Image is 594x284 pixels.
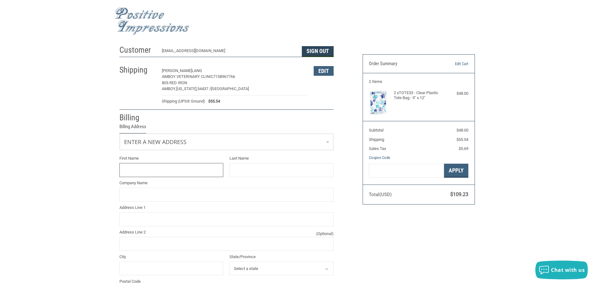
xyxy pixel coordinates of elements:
[119,65,156,75] h2: Shipping
[316,231,334,237] small: (Optional)
[119,123,146,133] legend: Billing Address
[119,155,224,161] label: First Name
[119,229,334,235] label: Address Line 2
[162,68,192,73] span: [PERSON_NAME]
[119,180,334,186] label: Company Name
[162,80,187,85] span: 805 RED IRON
[369,137,384,142] span: Shipping
[124,138,186,146] span: Enter a new address
[229,254,334,260] label: State/Province
[369,164,444,178] input: Gift Certificate or Coupon Code
[456,137,468,142] span: $55.54
[551,267,585,273] span: Chat with us
[456,128,468,132] span: $48.00
[162,98,205,104] span: Shipping (UPS® Ground)
[162,86,176,91] span: AMBOY,
[115,7,190,35] img: Positive Impressions
[229,155,334,161] label: Last Name
[369,155,390,160] a: Coupon Code
[162,48,296,57] div: [EMAIL_ADDRESS][DOMAIN_NAME]
[437,61,468,67] a: Edit Cart
[459,146,468,151] span: $5.69
[444,164,468,178] button: Apply
[213,74,235,79] span: 7158967766
[162,74,213,79] span: AMBOY VETERINARY CLINIC
[176,86,197,91] span: [US_STATE],
[119,205,334,211] label: Address Line 1
[450,191,468,197] span: $109.23
[369,128,384,132] span: Subtotal
[369,146,386,151] span: Sales Tax
[197,86,211,91] span: 54437 /
[119,45,156,55] h2: Customer
[192,68,202,73] span: LANG
[302,46,334,57] button: Sign Out
[211,86,249,91] span: [GEOGRAPHIC_DATA]
[119,113,156,123] h2: Billing
[119,254,224,260] label: City
[205,98,220,104] span: $55.54
[369,79,468,84] h3: 2 Items
[120,134,333,150] a: Enter or select a different address
[369,192,392,197] span: Total (USD)
[369,61,437,67] h3: Order Summary
[394,90,442,101] h4: 2 x TOTE33 - Clear Plastic Tote Bag - 9" x 12"
[535,261,588,279] button: Chat with us
[443,90,468,97] div: $48.00
[314,66,334,76] button: Edit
